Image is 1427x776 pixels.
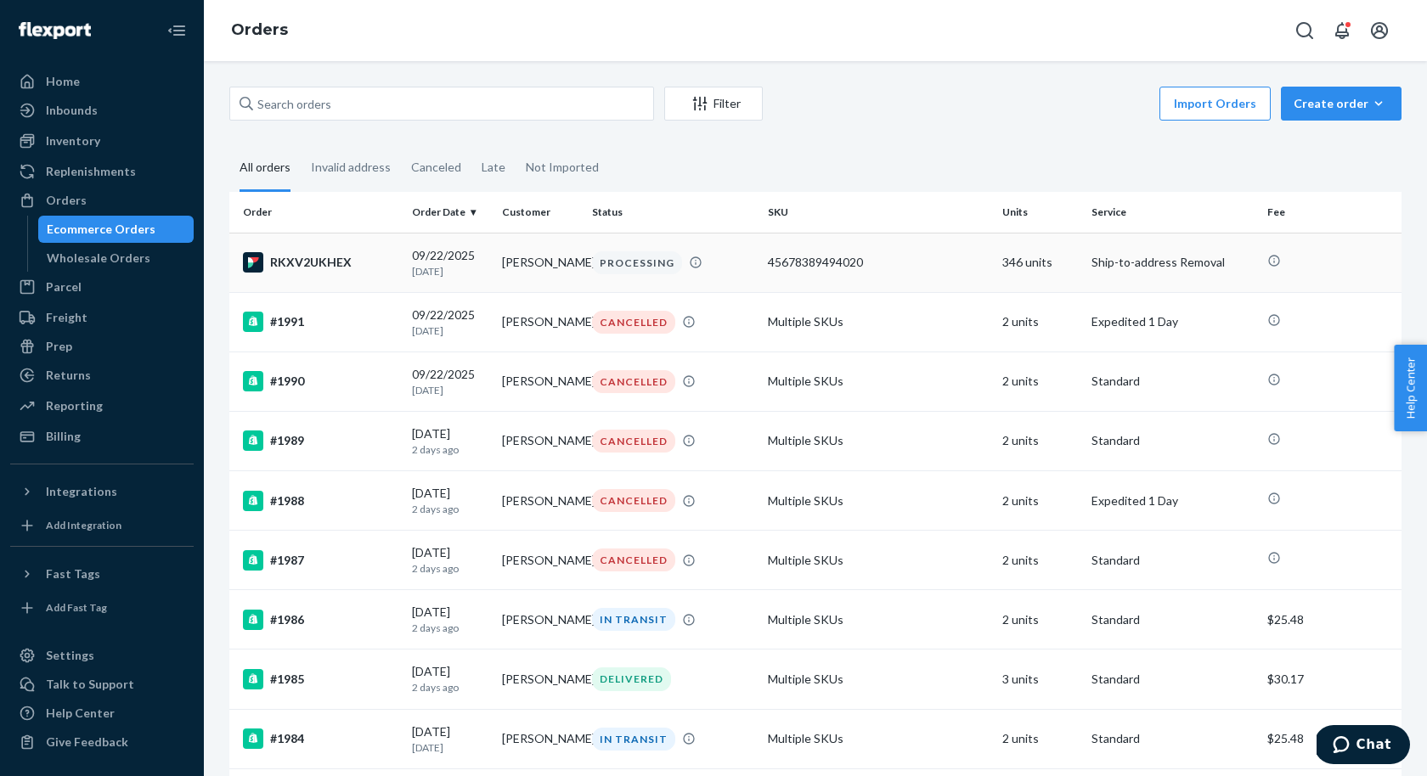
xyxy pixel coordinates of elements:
[10,642,194,669] a: Settings
[47,250,150,267] div: Wholesale Orders
[46,309,87,326] div: Freight
[10,362,194,389] a: Returns
[1159,87,1271,121] button: Import Orders
[495,471,585,531] td: [PERSON_NAME]
[996,411,1086,470] td: 2 units
[495,531,585,590] td: [PERSON_NAME]
[10,594,194,621] a: Add Fast Tag
[1261,649,1402,709] td: $30.17
[592,548,675,571] div: CANCELLED
[38,216,195,243] a: Ecommerce Orders
[10,423,194,450] a: Billing
[412,383,488,397] p: [DATE]
[243,371,398,391] div: #1990
[10,97,194,124] a: Inbounds
[592,251,682,274] div: PROCESSING
[585,192,761,233] th: Status
[46,338,72,355] div: Prep
[768,254,989,271] div: 45678389494020
[1091,552,1254,569] p: Standard
[243,430,398,451] div: #1989
[495,411,585,470] td: [PERSON_NAME]
[412,264,488,278] p: [DATE]
[1091,492,1254,509] p: Expedited 1 Day
[405,192,495,233] th: Order Date
[412,306,488,338] div: 09/22/2025
[46,192,87,209] div: Orders
[10,304,194,331] a: Freight
[996,471,1086,531] td: 2 units
[243,610,398,630] div: #1986
[46,428,81,445] div: Billing
[10,68,194,95] a: Home
[160,14,194,48] button: Close Navigation
[38,245,195,272] a: Wholesale Orders
[10,478,194,505] button: Integrations
[761,351,996,411] td: Multiple SKUs
[996,590,1086,649] td: 2 units
[761,531,996,590] td: Multiple SKUs
[229,192,405,233] th: Order
[1362,14,1396,48] button: Open account menu
[1394,345,1427,431] button: Help Center
[46,565,100,582] div: Fast Tags
[592,311,675,334] div: CANCELLED
[1261,709,1402,768] td: $25.48
[502,205,578,219] div: Customer
[1325,14,1359,48] button: Open notifications
[240,145,290,192] div: All orders
[46,163,136,180] div: Replenishments
[761,649,996,709] td: Multiple SKUs
[592,667,671,690] div: DELIVERED
[10,158,194,185] a: Replenishments
[996,192,1086,233] th: Units
[231,20,288,39] a: Orders
[665,95,762,112] div: Filter
[411,145,461,189] div: Canceled
[412,485,488,516] div: [DATE]
[761,590,996,649] td: Multiple SKUs
[243,312,398,332] div: #1991
[46,483,117,500] div: Integrations
[46,734,128,751] div: Give Feedback
[412,561,488,576] p: 2 days ago
[592,370,675,393] div: CANCELLED
[46,676,134,693] div: Talk to Support
[1261,590,1402,649] td: $25.48
[996,531,1086,590] td: 2 units
[243,491,398,511] div: #1988
[46,600,107,615] div: Add Fast Tag
[1085,192,1261,233] th: Service
[761,709,996,768] td: Multiple SKUs
[495,292,585,351] td: [PERSON_NAME]
[46,397,103,414] div: Reporting
[10,728,194,756] button: Give Feedback
[46,518,121,532] div: Add Integration
[412,502,488,516] p: 2 days ago
[761,292,996,351] td: Multiple SKUs
[664,87,763,121] button: Filter
[996,351,1086,411] td: 2 units
[412,740,488,755] p: [DATE]
[412,323,488,338] p: [DATE]
[412,247,488,278] div: 09/22/2025
[495,351,585,411] td: [PERSON_NAME]
[1294,95,1389,112] div: Create order
[592,728,675,751] div: IN TRANSIT
[1091,611,1254,628] p: Standard
[10,333,194,360] a: Prep
[311,145,391,189] div: Invalid address
[1317,725,1410,768] iframe: Opens a widget where you can chat to one of our agents
[1091,730,1254,747] p: Standard
[46,278,82,295] div: Parcel
[1091,671,1254,688] p: Standard
[1281,87,1402,121] button: Create order
[412,544,488,576] div: [DATE]
[217,6,302,55] ol: breadcrumbs
[761,192,996,233] th: SKU
[526,145,599,189] div: Not Imported
[996,292,1086,351] td: 2 units
[46,705,115,722] div: Help Center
